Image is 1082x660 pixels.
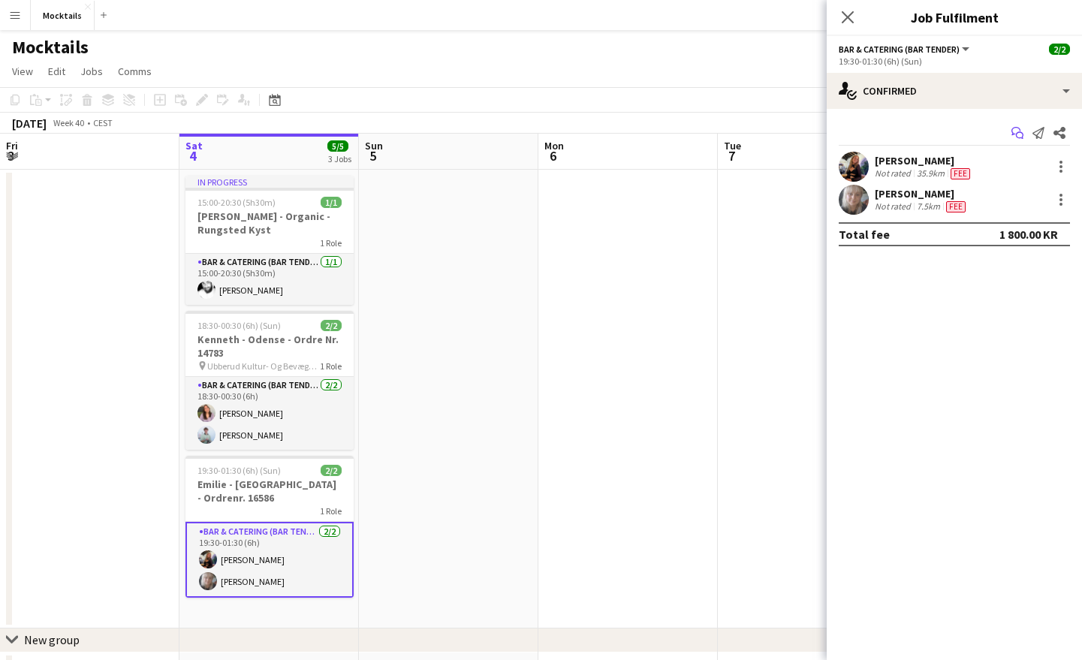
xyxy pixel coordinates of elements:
span: 1 Role [320,360,342,372]
button: Bar & Catering (Bar Tender) [839,44,972,55]
div: Confirmed [827,73,1082,109]
div: CEST [93,117,113,128]
div: Not rated [875,200,914,212]
span: 2/2 [321,465,342,476]
span: 1 Role [320,237,342,249]
span: Ubberud Kultur- Og Bevægelseshus [207,360,320,372]
div: Not rated [875,167,914,179]
app-card-role: Bar & Catering (Bar Tender)1/115:00-20:30 (5h30m)[PERSON_NAME] [185,254,354,305]
span: Sun [365,139,383,152]
h3: Job Fulfilment [827,8,1082,27]
div: 7.5km [914,200,943,212]
span: Week 40 [50,117,87,128]
span: 1/1 [321,197,342,208]
span: Comms [118,65,152,78]
div: 19:30-01:30 (6h) (Sun) [839,56,1070,67]
div: New group [24,632,80,647]
span: Fee [946,201,966,212]
div: [PERSON_NAME] [875,187,969,200]
span: 5/5 [327,140,348,152]
span: 18:30-00:30 (6h) (Sun) [197,320,281,331]
div: 1 800.00 KR [999,227,1058,242]
span: Tue [724,139,741,152]
span: 4 [183,147,203,164]
h3: Emilie - [GEOGRAPHIC_DATA] - Ordrenr. 16586 [185,478,354,505]
app-card-role: Bar & Catering (Bar Tender)2/219:30-01:30 (6h)[PERSON_NAME][PERSON_NAME] [185,522,354,598]
app-card-role: Bar & Catering (Bar Tender)2/218:30-00:30 (6h)[PERSON_NAME][PERSON_NAME] [185,377,354,450]
span: 15:00-20:30 (5h30m) [197,197,276,208]
app-job-card: 19:30-01:30 (6h) (Sun)2/2Emilie - [GEOGRAPHIC_DATA] - Ordrenr. 165861 RoleBar & Catering (Bar Ten... [185,456,354,598]
span: View [12,65,33,78]
a: Jobs [74,62,109,81]
span: 1 Role [320,505,342,517]
span: 19:30-01:30 (6h) (Sun) [197,465,281,476]
div: Total fee [839,227,890,242]
span: Fri [6,139,18,152]
h1: Mocktails [12,36,89,59]
div: 3 Jobs [328,153,351,164]
app-job-card: In progress15:00-20:30 (5h30m)1/1[PERSON_NAME] - Organic - Rungsted Kyst1 RoleBar & Catering (Bar... [185,176,354,305]
a: View [6,62,39,81]
a: Comms [112,62,158,81]
div: Crew has different fees then in role [943,200,969,212]
span: Bar & Catering (Bar Tender) [839,44,960,55]
button: Mocktails [31,1,95,30]
div: [PERSON_NAME] [875,154,973,167]
div: [DATE] [12,116,47,131]
span: 2/2 [321,320,342,331]
span: Fee [951,168,970,179]
span: Edit [48,65,65,78]
h3: [PERSON_NAME] - Organic - Rungsted Kyst [185,209,354,237]
span: Jobs [80,65,103,78]
span: 5 [363,147,383,164]
a: Edit [42,62,71,81]
span: 7 [722,147,741,164]
div: Crew has different fees then in role [948,167,973,179]
h3: Kenneth - Odense - Ordre Nr. 14783 [185,333,354,360]
span: 6 [542,147,564,164]
div: 35.9km [914,167,948,179]
span: Sat [185,139,203,152]
span: Mon [544,139,564,152]
div: In progress [185,176,354,188]
span: 3 [4,147,18,164]
span: 2/2 [1049,44,1070,55]
app-job-card: 18:30-00:30 (6h) (Sun)2/2Kenneth - Odense - Ordre Nr. 14783 Ubberud Kultur- Og Bevægelseshus1 Rol... [185,311,354,450]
